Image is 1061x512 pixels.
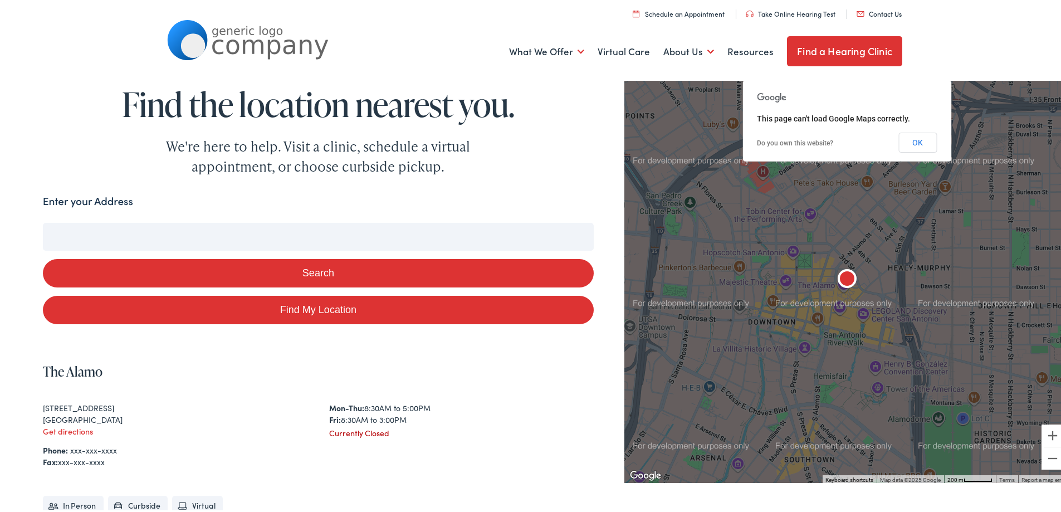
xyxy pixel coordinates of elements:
[757,137,833,145] a: Do you own this website?
[898,130,937,150] button: OK
[627,466,664,481] img: Google
[857,7,902,16] a: Contact Us
[43,84,594,120] h1: Find the location nearest you.
[947,475,964,481] span: 200 m
[140,134,496,174] div: We're here to help. Visit a clinic, schedule a virtual appointment, or choose curbside pickup.
[43,294,594,322] a: Find My Location
[880,475,941,481] span: Map data ©2025 Google
[825,474,873,482] button: Keyboard shortcuts
[627,466,664,481] a: Open this area in Google Maps (opens a new window)
[663,29,714,70] a: About Us
[329,412,341,423] strong: Fri:
[43,257,594,285] button: Search
[43,360,102,378] a: The Alamo
[43,400,307,412] div: [STREET_ADDRESS]
[43,412,307,423] div: [GEOGRAPHIC_DATA]
[633,7,725,16] a: Schedule an Appointment
[43,221,594,248] input: Enter your address or zip code
[43,454,58,465] strong: Fax:
[746,7,835,16] a: Take Online Hearing Test
[944,473,996,481] button: Map Scale: 200 m per 48 pixels
[857,9,864,14] img: utility icon
[43,454,594,466] div: xxx-xxx-xxxx
[329,400,364,411] strong: Mon-Thu:
[329,400,594,423] div: 8:30AM to 5:00PM 8:30AM to 3:00PM
[43,442,68,454] strong: Phone:
[43,191,133,207] label: Enter your Address
[746,8,754,15] img: utility icon
[787,34,902,64] a: Find a Hearing Clinic
[598,29,650,70] a: Virtual Care
[43,423,93,435] a: Get directions
[834,265,860,291] div: The Alamo
[633,8,639,15] img: utility icon
[329,425,594,437] div: Currently Closed
[757,112,910,121] span: This page can't load Google Maps correctly.
[727,29,774,70] a: Resources
[70,442,117,454] a: xxx-xxx-xxxx
[999,475,1015,481] a: Terms (opens in new tab)
[509,29,584,70] a: What We Offer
